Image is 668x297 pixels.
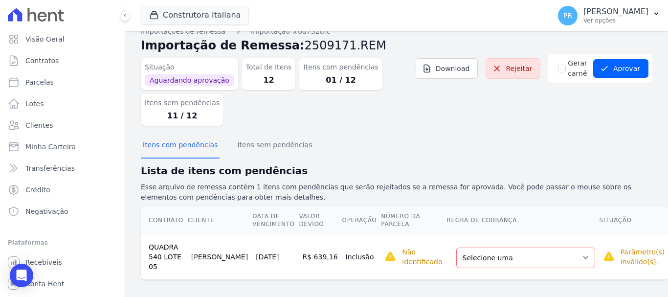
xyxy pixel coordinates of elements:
[25,206,68,216] span: Negativação
[25,120,53,130] span: Clientes
[4,51,121,70] a: Contratos
[25,257,62,267] span: Recebíveis
[621,247,665,267] p: Parâmetro(s) inválido(s).
[187,206,252,234] th: Cliente
[10,264,33,287] div: Open Intercom Messenger
[25,142,76,152] span: Minha Carteira
[149,243,181,271] a: QUADRA 540 LOTE 05
[145,62,234,72] dt: Situação
[299,234,342,279] td: R$ 639,16
[4,274,121,294] a: Conta Hent
[4,72,121,92] a: Parcelas
[342,234,381,279] td: Inclusão
[246,74,292,86] dd: 12
[141,182,652,203] p: Esse arquivo de remessa contém 1 itens com pendências que serão rejeitados se a remessa for aprov...
[145,110,220,122] dd: 11 / 12
[141,6,249,24] button: Construtora Italiana
[25,163,75,173] span: Transferências
[486,58,540,79] a: Rejeitar
[141,37,652,54] h2: Importação de Remessa:
[235,133,314,159] button: Itens sem pendências
[25,279,64,289] span: Conta Hent
[568,58,587,79] label: Gerar carnê
[145,98,220,108] dt: Itens sem pendências
[299,206,342,234] th: Valor devido
[25,99,44,109] span: Lotes
[145,74,234,86] span: Aguardando aprovação
[342,206,381,234] th: Operação
[446,206,599,234] th: Regra de Cobrança
[563,12,572,19] span: PR
[550,2,668,29] button: PR [PERSON_NAME] Ver opções
[25,185,50,195] span: Crédito
[583,17,648,24] p: Ver opções
[25,34,65,44] span: Visão Geral
[4,94,121,114] a: Lotes
[402,247,442,267] p: Não identificado
[25,56,59,66] span: Contratos
[4,180,121,200] a: Crédito
[4,115,121,135] a: Clientes
[380,206,446,234] th: Número da Parcela
[303,62,378,72] dt: Itens com pendências
[187,234,252,279] td: [PERSON_NAME]
[583,7,648,17] p: [PERSON_NAME]
[303,74,378,86] dd: 01 / 12
[4,202,121,221] a: Negativação
[252,206,298,234] th: Data de Vencimento
[141,133,220,159] button: Itens com pendências
[252,234,298,279] td: [DATE]
[416,58,478,79] a: Download
[25,77,54,87] span: Parcelas
[593,59,648,78] button: Aprovar
[246,62,292,72] dt: Total de Itens
[141,163,652,178] h2: Lista de itens com pendências
[4,137,121,157] a: Minha Carteira
[305,39,386,52] span: 2509171.REM
[8,237,117,249] div: Plataformas
[4,159,121,178] a: Transferências
[141,206,187,234] th: Contrato
[4,29,121,49] a: Visão Geral
[4,252,121,272] a: Recebíveis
